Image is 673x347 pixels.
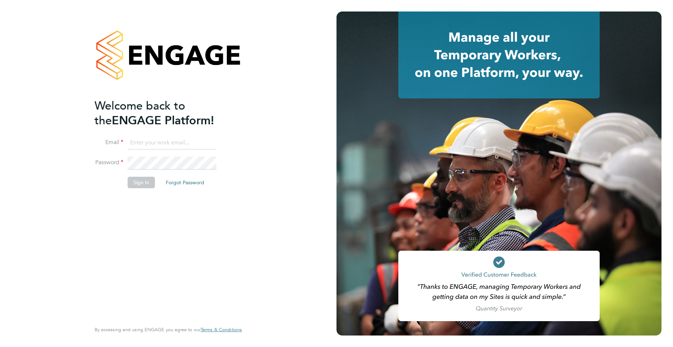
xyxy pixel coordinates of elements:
[95,98,235,128] h2: ENGAGE Platform!
[95,159,123,166] label: Password
[95,327,242,333] span: By accessing and using ENGAGE you agree to our
[201,327,242,333] a: Terms & Conditions
[160,177,210,188] button: Forgot Password
[95,99,185,128] span: Welcome back to the
[95,139,123,146] label: Email
[128,177,155,188] button: Sign In
[128,137,216,149] input: Enter your work email...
